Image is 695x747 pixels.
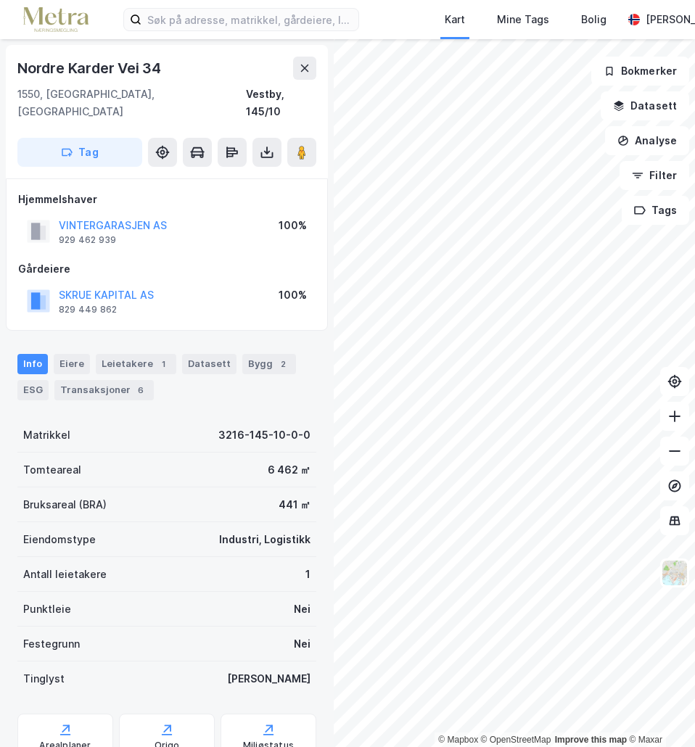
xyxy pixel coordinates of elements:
div: Transaksjoner [54,380,154,400]
button: Tags [622,196,689,225]
div: 1550, [GEOGRAPHIC_DATA], [GEOGRAPHIC_DATA] [17,86,246,120]
div: Bolig [581,11,606,28]
div: Kontrollprogram for chat [622,677,695,747]
div: Nei [294,635,311,653]
div: 441 ㎡ [279,496,311,513]
div: 929 462 939 [59,234,116,246]
button: Bokmerker [591,57,689,86]
div: Bruksareal (BRA) [23,496,107,513]
div: Eiere [54,354,90,374]
div: Festegrunn [23,635,80,653]
div: 1 [305,566,311,583]
div: Hjemmelshaver [18,191,316,208]
a: Improve this map [555,735,627,745]
div: 2 [276,357,290,371]
div: Mine Tags [497,11,549,28]
div: Eiendomstype [23,531,96,548]
div: 6 462 ㎡ [268,461,311,479]
div: Kart [445,11,465,28]
div: Antall leietakere [23,566,107,583]
img: Z [661,559,688,587]
button: Tag [17,138,142,167]
div: Bygg [242,354,296,374]
div: Vestby, 145/10 [246,86,316,120]
div: Tomteareal [23,461,81,479]
input: Søk på adresse, matrikkel, gårdeiere, leietakere eller personer [141,9,358,30]
div: 1 [156,357,170,371]
button: Filter [620,161,689,190]
div: 100% [279,286,307,304]
div: 100% [279,217,307,234]
img: metra-logo.256734c3b2bbffee19d4.png [23,7,89,33]
div: Matrikkel [23,426,70,444]
a: Mapbox [438,735,478,745]
div: Datasett [182,354,237,374]
div: Punktleie [23,601,71,618]
div: Tinglyst [23,670,65,688]
div: Nordre Karder Vei 34 [17,57,164,80]
div: 3216-145-10-0-0 [218,426,311,444]
div: [PERSON_NAME] [227,670,311,688]
div: 829 449 862 [59,304,117,315]
button: Analyse [605,126,689,155]
a: OpenStreetMap [481,735,551,745]
div: ESG [17,380,49,400]
div: Industri, Logistikk [219,531,311,548]
button: Datasett [601,91,689,120]
div: Gårdeiere [18,260,316,278]
div: Info [17,354,48,374]
div: 6 [133,383,148,397]
div: Nei [294,601,311,618]
iframe: Chat Widget [622,677,695,747]
div: Leietakere [96,354,176,374]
